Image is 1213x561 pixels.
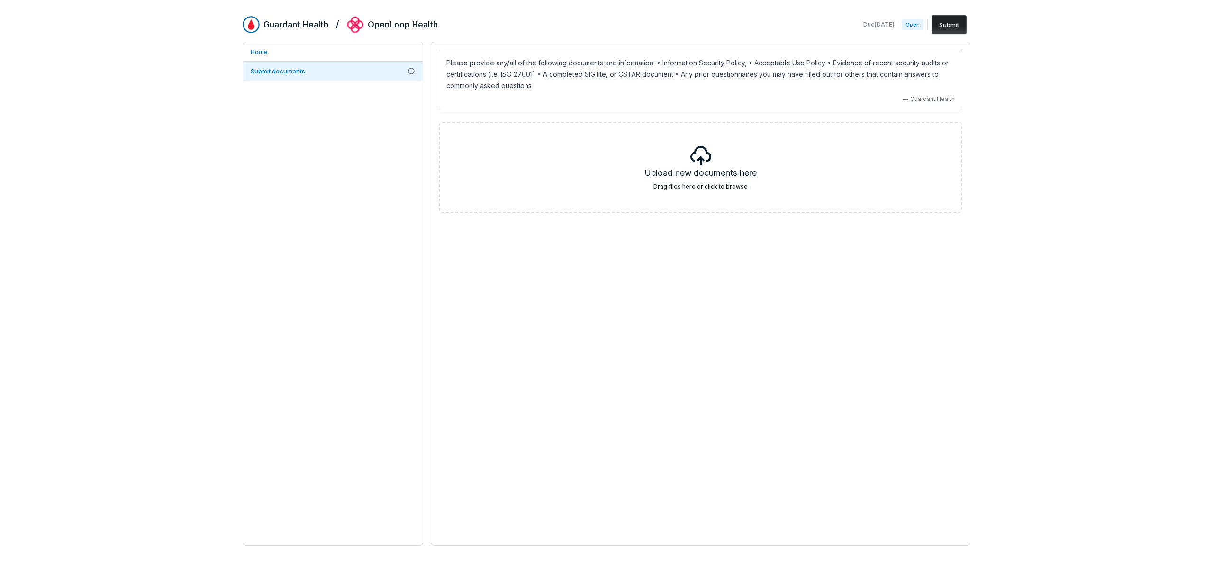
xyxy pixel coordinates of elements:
[932,15,967,34] button: Submit
[653,183,748,190] label: Drag files here or click to browse
[910,95,955,103] span: Guardant Health
[645,167,757,183] h5: Upload new documents here
[263,18,328,31] h2: Guardant Health
[336,16,339,30] h2: /
[446,57,955,91] p: Please provide any/all of the following documents and information: • Information Security Policy,...
[903,95,908,103] span: —
[243,62,423,81] a: Submit documents
[243,42,423,61] a: Home
[902,19,923,30] span: Open
[368,18,438,31] h2: OpenLoop Health
[863,21,894,28] span: Due [DATE]
[251,67,305,75] span: Submit documents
